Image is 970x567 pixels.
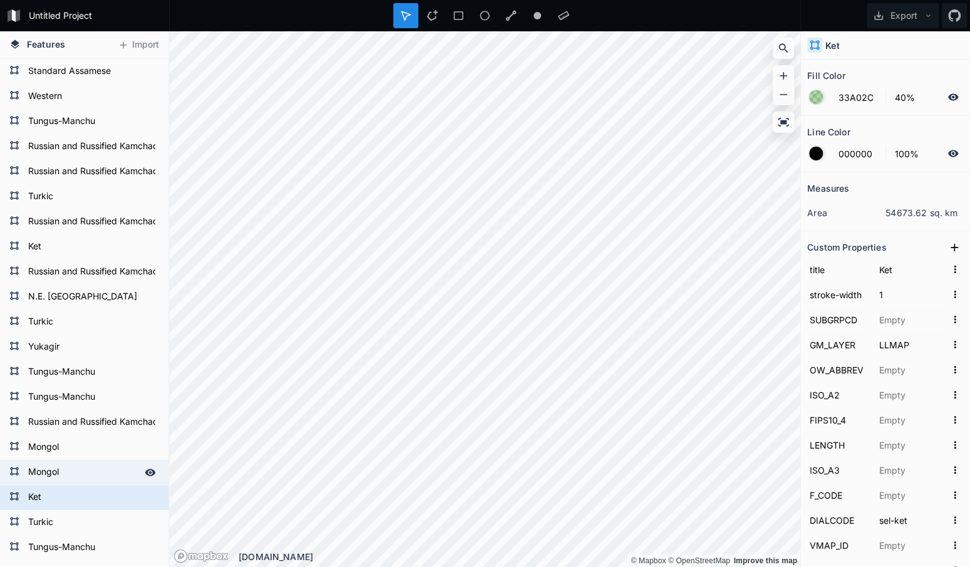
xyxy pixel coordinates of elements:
span: Features [27,38,65,51]
input: Empty [877,460,946,479]
a: Mapbox logo [173,549,229,563]
input: Name [807,335,870,354]
input: Name [807,460,870,479]
input: Empty [877,385,946,404]
input: Empty [877,285,946,304]
h2: Measures [807,179,849,198]
input: Name [807,360,870,379]
h4: Ket [825,39,839,52]
input: Name [807,511,870,529]
input: Empty [877,335,946,354]
button: Import [111,35,165,55]
input: Name [807,260,870,279]
div: [DOMAIN_NAME] [239,550,800,563]
input: Name [807,486,870,504]
a: OpenStreetMap [668,556,730,565]
input: Empty [877,511,946,529]
a: Mapbox [631,556,666,565]
dd: 54673.62 sq. km [885,206,964,219]
input: Name [807,536,870,554]
h2: Custom Properties [807,237,886,257]
input: Empty [877,536,946,554]
input: Name [807,410,870,429]
a: Map feedback [733,556,797,565]
input: Name [807,285,870,304]
input: Name [807,435,870,454]
input: Empty [877,435,946,454]
h2: Fill Color [807,66,845,85]
dt: area [807,206,885,219]
input: Empty [877,360,946,379]
input: Name [807,385,870,404]
input: Empty [877,486,946,504]
button: Export [867,3,939,28]
h2: Line Color [807,122,850,142]
input: Empty [877,260,946,279]
input: Empty [877,310,946,329]
input: Name [807,310,870,329]
input: Empty [877,410,946,429]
